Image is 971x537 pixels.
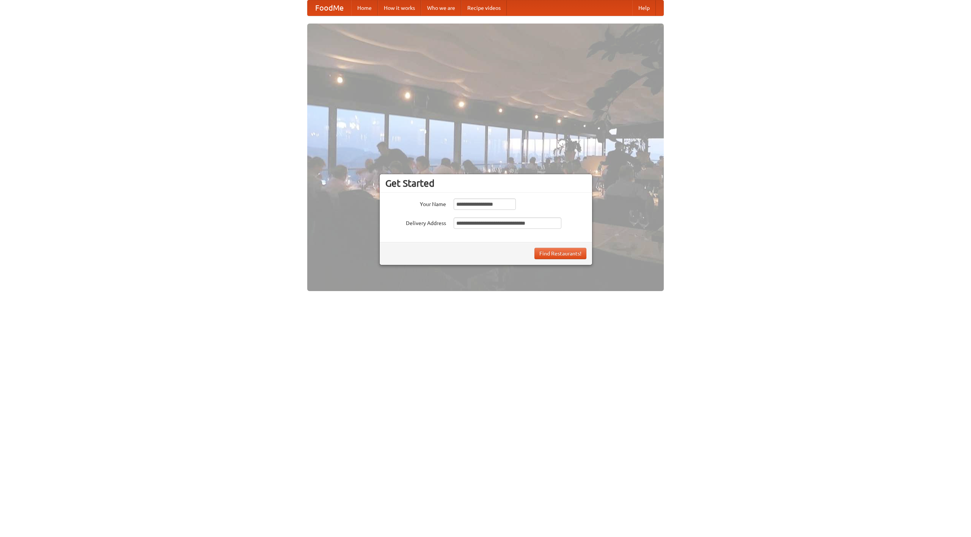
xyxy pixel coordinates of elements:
h3: Get Started [385,178,586,189]
a: Home [351,0,378,16]
a: How it works [378,0,421,16]
label: Your Name [385,198,446,208]
a: Help [632,0,656,16]
a: FoodMe [308,0,351,16]
label: Delivery Address [385,217,446,227]
a: Who we are [421,0,461,16]
a: Recipe videos [461,0,507,16]
button: Find Restaurants! [534,248,586,259]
